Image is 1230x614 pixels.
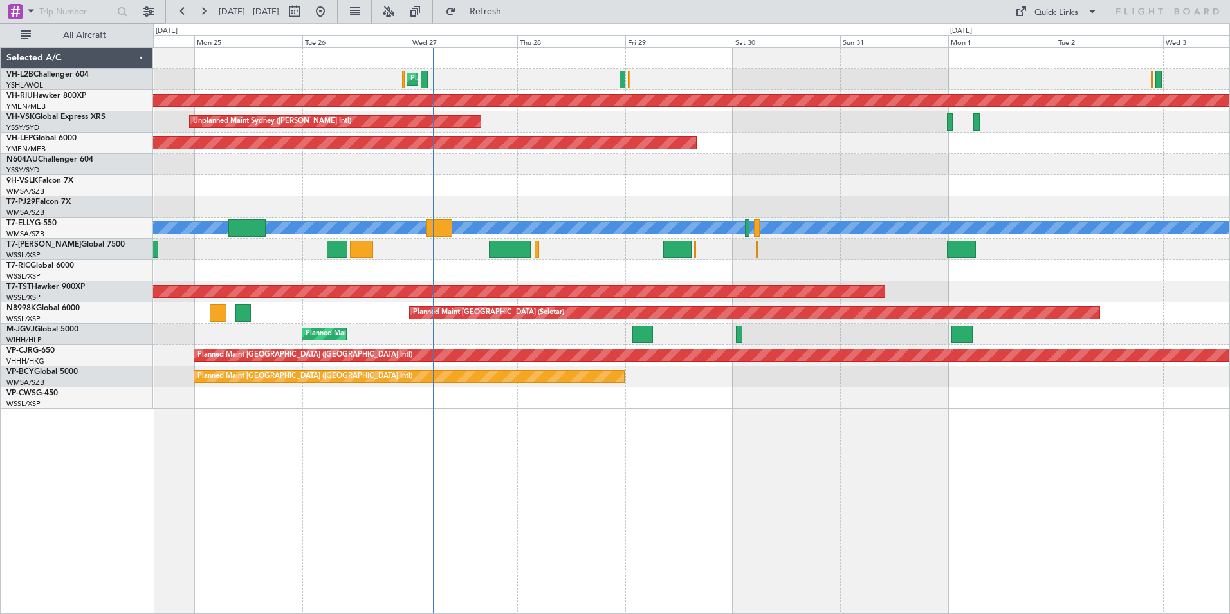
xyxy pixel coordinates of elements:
[948,35,1056,47] div: Mon 1
[6,92,86,100] a: VH-RIUHawker 800XP
[6,293,41,302] a: WSSL/XSP
[6,326,35,333] span: M-JGVJ
[6,208,44,218] a: WMSA/SZB
[410,35,517,47] div: Wed 27
[6,347,55,355] a: VP-CJRG-650
[6,113,106,121] a: VH-VSKGlobal Express XRS
[6,187,44,196] a: WMSA/SZB
[6,304,80,312] a: N8998KGlobal 6000
[6,135,33,142] span: VH-LEP
[6,198,71,206] a: T7-PJ29Falcon 7X
[410,70,560,89] div: Planned Maint Sydney ([PERSON_NAME] Intl)
[6,71,89,79] a: VH-L2BChallenger 604
[1056,35,1163,47] div: Tue 2
[6,368,78,376] a: VP-BCYGlobal 5000
[6,389,36,397] span: VP-CWS
[193,112,351,131] div: Unplanned Maint Sydney ([PERSON_NAME] Intl)
[197,346,412,365] div: Planned Maint [GEOGRAPHIC_DATA] ([GEOGRAPHIC_DATA] Intl)
[306,324,466,344] div: Planned Maint [GEOGRAPHIC_DATA] (Halim Intl)
[840,35,948,47] div: Sun 31
[625,35,733,47] div: Fri 29
[459,7,513,16] span: Refresh
[6,335,42,345] a: WIHH/HLP
[6,241,125,248] a: T7-[PERSON_NAME]Global 7500
[733,35,840,47] div: Sat 30
[302,35,410,47] div: Tue 26
[6,347,33,355] span: VP-CJR
[6,357,44,366] a: VHHH/HKG
[6,272,41,281] a: WSSL/XSP
[6,262,74,270] a: T7-RICGlobal 6000
[413,303,564,322] div: Planned Maint [GEOGRAPHIC_DATA] (Seletar)
[517,35,625,47] div: Thu 28
[1034,6,1078,19] div: Quick Links
[6,262,30,270] span: T7-RIC
[6,177,73,185] a: 9H-VSLKFalcon 7X
[6,156,93,163] a: N604AUChallenger 604
[156,26,178,37] div: [DATE]
[6,229,44,239] a: WMSA/SZB
[6,304,36,312] span: N8998K
[950,26,972,37] div: [DATE]
[6,314,41,324] a: WSSL/XSP
[6,241,81,248] span: T7-[PERSON_NAME]
[6,165,39,175] a: YSSY/SYD
[14,25,140,46] button: All Aircraft
[6,123,39,133] a: YSSY/SYD
[6,71,33,79] span: VH-L2B
[6,378,44,387] a: WMSA/SZB
[194,35,302,47] div: Mon 25
[6,156,38,163] span: N604AU
[439,1,517,22] button: Refresh
[6,219,35,227] span: T7-ELLY
[6,219,57,227] a: T7-ELLYG-550
[6,144,46,154] a: YMEN/MEB
[6,113,35,121] span: VH-VSK
[6,250,41,260] a: WSSL/XSP
[6,283,85,291] a: T7-TSTHawker 900XP
[6,389,58,397] a: VP-CWSG-450
[39,2,113,21] input: Trip Number
[197,367,412,386] div: Planned Maint [GEOGRAPHIC_DATA] ([GEOGRAPHIC_DATA] Intl)
[6,92,33,100] span: VH-RIU
[6,102,46,111] a: YMEN/MEB
[6,399,41,409] a: WSSL/XSP
[6,135,77,142] a: VH-LEPGlobal 6000
[6,283,32,291] span: T7-TST
[6,198,35,206] span: T7-PJ29
[6,326,78,333] a: M-JGVJGlobal 5000
[1009,1,1104,22] button: Quick Links
[219,6,279,17] span: [DATE] - [DATE]
[6,368,34,376] span: VP-BCY
[33,31,136,40] span: All Aircraft
[6,177,38,185] span: 9H-VSLK
[6,80,43,90] a: YSHL/WOL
